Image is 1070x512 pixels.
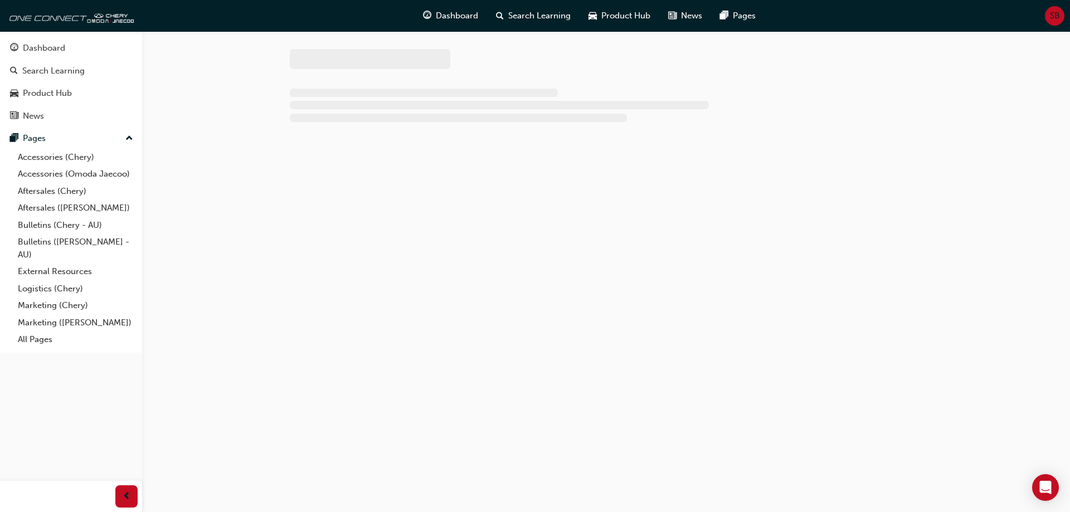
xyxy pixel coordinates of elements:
a: External Resources [13,263,138,280]
a: car-iconProduct Hub [580,4,659,27]
button: SB [1045,6,1064,26]
button: DashboardSearch LearningProduct HubNews [4,36,138,128]
a: Bulletins ([PERSON_NAME] - AU) [13,233,138,263]
span: Search Learning [508,9,571,22]
span: pages-icon [10,134,18,144]
button: Pages [4,128,138,149]
span: car-icon [10,89,18,99]
span: SB [1050,9,1060,22]
div: Open Intercom Messenger [1032,474,1059,501]
a: guage-iconDashboard [414,4,487,27]
a: Accessories (Omoda Jaecoo) [13,165,138,183]
div: Product Hub [23,87,72,100]
a: Marketing (Chery) [13,297,138,314]
span: prev-icon [123,490,131,504]
span: news-icon [10,111,18,121]
a: pages-iconPages [711,4,765,27]
span: guage-icon [423,9,431,23]
a: News [4,106,138,126]
div: Pages [23,132,46,145]
a: Logistics (Chery) [13,280,138,298]
span: Pages [733,9,756,22]
a: search-iconSearch Learning [487,4,580,27]
span: pages-icon [720,9,728,23]
a: Aftersales ([PERSON_NAME]) [13,199,138,217]
span: search-icon [496,9,504,23]
a: All Pages [13,331,138,348]
span: car-icon [588,9,597,23]
span: guage-icon [10,43,18,53]
a: news-iconNews [659,4,711,27]
a: Dashboard [4,38,138,58]
a: Aftersales (Chery) [13,183,138,200]
a: Bulletins (Chery - AU) [13,217,138,234]
div: Dashboard [23,42,65,55]
a: Accessories (Chery) [13,149,138,166]
span: search-icon [10,66,18,76]
img: oneconnect [6,4,134,27]
a: Search Learning [4,61,138,81]
span: news-icon [668,9,677,23]
span: News [681,9,702,22]
span: Dashboard [436,9,478,22]
div: News [23,110,44,123]
span: Product Hub [601,9,650,22]
span: up-icon [125,131,133,146]
div: Search Learning [22,65,85,77]
a: Marketing ([PERSON_NAME]) [13,314,138,331]
a: Product Hub [4,83,138,104]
